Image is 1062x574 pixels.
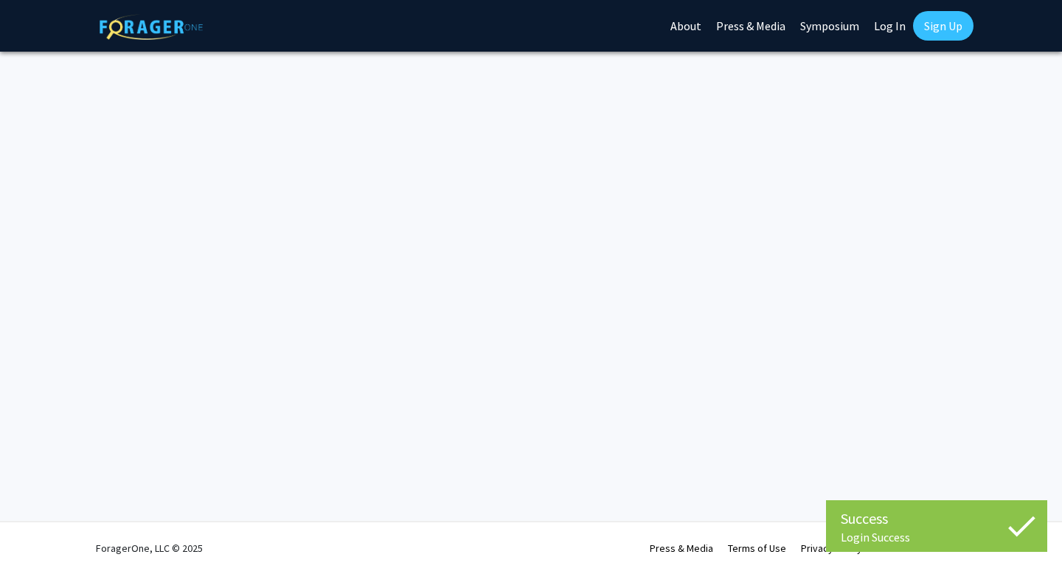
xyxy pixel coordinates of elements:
div: ForagerOne, LLC © 2025 [96,522,203,574]
a: Terms of Use [728,542,786,555]
a: Sign Up [913,11,974,41]
div: Login Success [841,530,1032,544]
img: ForagerOne Logo [100,14,203,40]
a: Privacy Policy [801,542,862,555]
div: Success [841,508,1032,530]
a: Press & Media [650,542,713,555]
